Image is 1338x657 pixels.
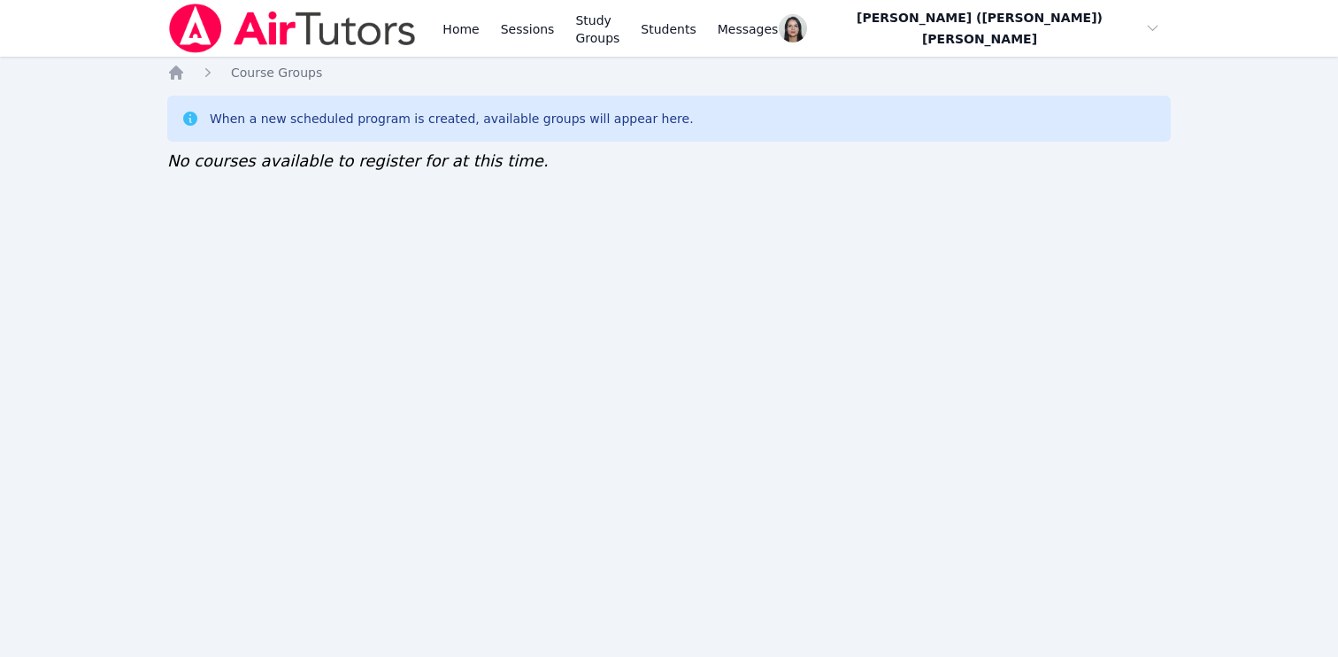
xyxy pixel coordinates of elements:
[167,4,418,53] img: Air Tutors
[718,20,779,38] span: Messages
[231,64,322,81] a: Course Groups
[231,66,322,80] span: Course Groups
[167,151,549,170] span: No courses available to register for at this time.
[167,64,1171,81] nav: Breadcrumb
[210,110,694,128] div: When a new scheduled program is created, available groups will appear here.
